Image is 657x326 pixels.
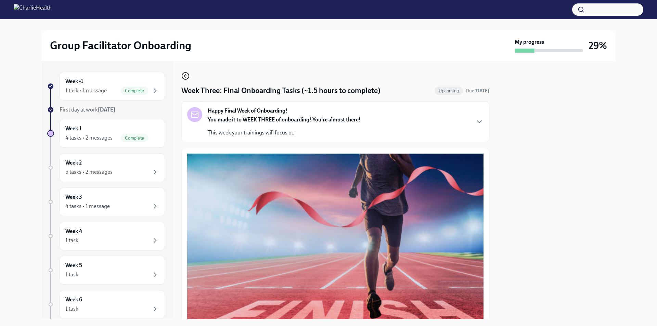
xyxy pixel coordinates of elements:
[47,187,165,216] a: Week 34 tasks • 1 message
[208,129,361,136] p: This week your trainings will focus o...
[65,125,81,132] h6: Week 1
[208,107,287,115] strong: Happy Final Week of Onboarding!
[181,86,381,96] h4: Week Three: Final Onboarding Tasks (~1.5 hours to complete)
[589,39,607,52] h3: 29%
[47,153,165,182] a: Week 25 tasks • 2 messages
[65,168,113,176] div: 5 tasks • 2 messages
[65,271,78,278] div: 1 task
[515,38,544,46] strong: My progress
[65,237,78,244] div: 1 task
[65,193,82,201] h6: Week 3
[65,227,82,235] h6: Week 4
[65,203,110,210] div: 4 tasks • 1 message
[65,78,83,85] h6: Week -1
[60,106,115,113] span: First day at work
[65,262,82,269] h6: Week 5
[65,296,82,303] h6: Week 6
[47,119,165,148] a: Week 14 tasks • 2 messagesComplete
[65,134,113,142] div: 4 tasks • 2 messages
[98,106,115,113] strong: [DATE]
[208,116,361,123] strong: You made it to WEEK THREE of onboarding! You're almost there!
[65,159,82,167] h6: Week 2
[65,87,107,94] div: 1 task • 1 message
[47,106,165,114] a: First day at work[DATE]
[65,305,78,313] div: 1 task
[466,88,489,94] span: October 25th, 2025 10:00
[50,39,191,52] h2: Group Facilitator Onboarding
[121,135,148,141] span: Complete
[121,88,148,93] span: Complete
[47,72,165,101] a: Week -11 task • 1 messageComplete
[14,4,52,15] img: CharlieHealth
[466,88,489,94] span: Due
[474,88,489,94] strong: [DATE]
[435,88,463,93] span: Upcoming
[47,290,165,319] a: Week 61 task
[47,256,165,285] a: Week 51 task
[47,222,165,250] a: Week 41 task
